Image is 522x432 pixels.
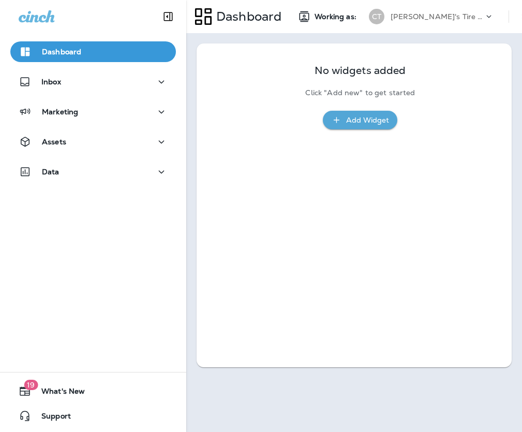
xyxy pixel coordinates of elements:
[42,108,78,116] p: Marketing
[315,66,406,75] p: No widgets added
[212,9,281,24] p: Dashboard
[346,114,389,127] div: Add Widget
[42,168,59,176] p: Data
[10,406,176,426] button: Support
[10,41,176,62] button: Dashboard
[31,412,71,424] span: Support
[31,387,85,399] span: What's New
[10,131,176,152] button: Assets
[42,138,66,146] p: Assets
[10,101,176,122] button: Marketing
[391,12,484,21] p: [PERSON_NAME]'s Tire & Auto
[41,78,61,86] p: Inbox
[42,48,81,56] p: Dashboard
[305,88,415,97] p: Click "Add new" to get started
[154,6,183,27] button: Collapse Sidebar
[24,380,38,390] span: 19
[323,111,397,130] button: Add Widget
[369,9,384,24] div: CT
[315,12,359,21] span: Working as:
[10,161,176,182] button: Data
[10,381,176,401] button: 19What's New
[10,71,176,92] button: Inbox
